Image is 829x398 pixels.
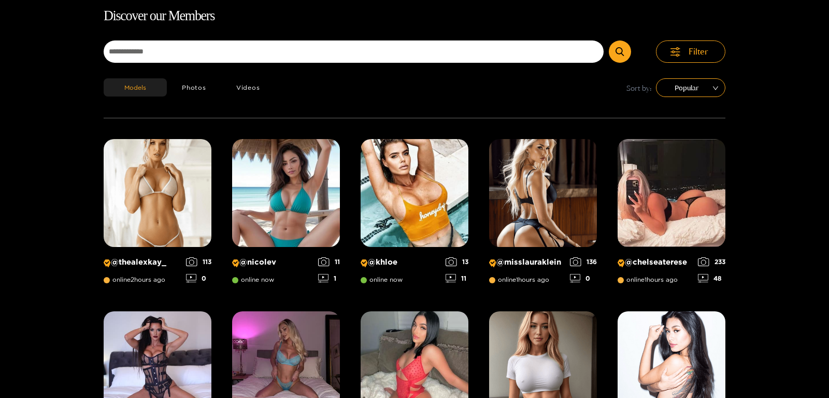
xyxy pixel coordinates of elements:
button: Submit Search [609,40,631,63]
p: @ misslauraklein [489,257,565,267]
span: online now [232,276,274,283]
a: Creator Profile Image: nicolev@nicolevonline now111 [232,139,340,291]
button: Models [104,78,167,97]
div: sort [656,78,725,97]
div: 0 [186,274,211,283]
div: 11 [446,274,468,283]
span: online 1 hours ago [618,276,678,283]
span: Sort by: [626,82,652,94]
a: Creator Profile Image: misslauraklein@misslaurakleinonline1hours ago1360 [489,139,597,291]
button: Photos [167,78,221,97]
div: 113 [186,257,211,266]
a: Creator Profile Image: khloe@khloeonline now1311 [361,139,468,291]
button: Filter [656,40,725,63]
span: Filter [689,46,708,58]
div: 0 [570,274,597,283]
span: online 2 hours ago [104,276,165,283]
div: 11 [318,257,340,266]
button: Videos [221,78,275,97]
h1: Discover our Members [104,5,725,27]
span: Popular [664,80,718,95]
div: 233 [698,257,725,266]
div: 1 [318,274,340,283]
img: Creator Profile Image: nicolev [232,139,340,247]
p: @ chelseaterese [618,257,693,267]
span: online now [361,276,403,283]
div: 136 [570,257,597,266]
img: Creator Profile Image: khloe [361,139,468,247]
img: Creator Profile Image: thealexkay_ [104,139,211,247]
img: Creator Profile Image: chelseaterese [618,139,725,247]
a: Creator Profile Image: thealexkay_@thealexkay_online2hours ago1130 [104,139,211,291]
div: 48 [698,274,725,283]
div: 13 [446,257,468,266]
a: Creator Profile Image: chelseaterese@chelseatereseonline1hours ago23348 [618,139,725,291]
p: @ thealexkay_ [104,257,181,267]
span: online 1 hours ago [489,276,549,283]
p: @ nicolev [232,257,313,267]
img: Creator Profile Image: misslauraklein [489,139,597,247]
p: @ khloe [361,257,440,267]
